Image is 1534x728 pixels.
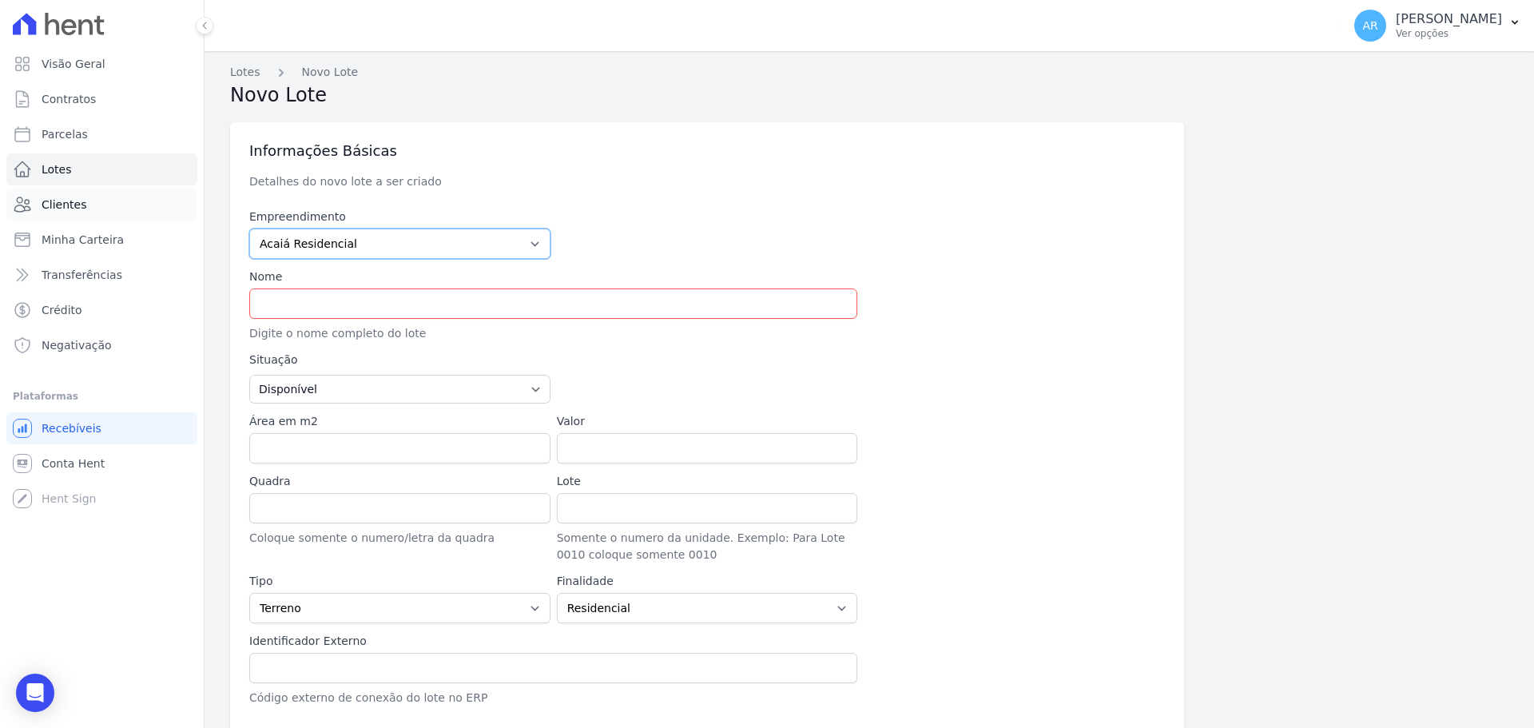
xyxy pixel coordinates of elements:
p: Coloque somente o numero/letra da quadra [249,530,550,547]
a: Contratos [6,83,197,115]
label: Finalidade [557,573,858,590]
a: Conta Hent [6,448,197,479]
div: Plataformas [13,387,191,406]
a: Novo Lote [302,64,359,81]
a: Parcelas [6,118,197,150]
span: Clientes [42,197,86,213]
a: Visão Geral [6,48,197,80]
a: Lotes [230,64,260,81]
label: Nome [249,269,857,285]
p: Digite o nome completo do lote [249,325,857,342]
label: Quadra [249,473,550,490]
label: Identificador Externo [249,633,857,650]
span: Visão Geral [42,56,105,72]
span: Lotes [42,161,72,177]
button: AR [PERSON_NAME] Ver opções [1341,3,1534,48]
h3: Informações Básicas [249,141,1165,161]
label: Valor [557,413,858,430]
span: Parcelas [42,126,88,142]
p: Somente o numero da unidade. Exemplo: Para Lote 0010 coloque somente 0010 [557,530,858,563]
a: Crédito [6,294,197,326]
span: AR [1362,20,1377,31]
span: Recebíveis [42,420,101,436]
span: Conta Hent [42,455,105,471]
span: Minha Carteira [42,232,124,248]
p: Código externo de conexão do lote no ERP [249,690,857,706]
a: Lotes [6,153,197,185]
span: Transferências [42,267,122,283]
p: Detalhes do novo lote a ser criado [249,173,786,189]
label: Empreendimento [249,209,550,225]
label: Situação [249,352,550,368]
div: Open Intercom Messenger [16,674,54,712]
p: Ver opções [1396,27,1502,40]
a: Minha Carteira [6,224,197,256]
a: Transferências [6,259,197,291]
span: Crédito [42,302,82,318]
label: Tipo [249,573,550,590]
a: Clientes [6,189,197,221]
a: Recebíveis [6,412,197,444]
span: Negativação [42,337,112,353]
h2: Novo Lote [230,81,1508,109]
p: [PERSON_NAME] [1396,11,1502,27]
span: Contratos [42,91,96,107]
a: Negativação [6,329,197,361]
label: Lote [557,473,858,490]
label: Área em m2 [249,413,550,430]
nav: Breadcrumb [230,64,1508,81]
